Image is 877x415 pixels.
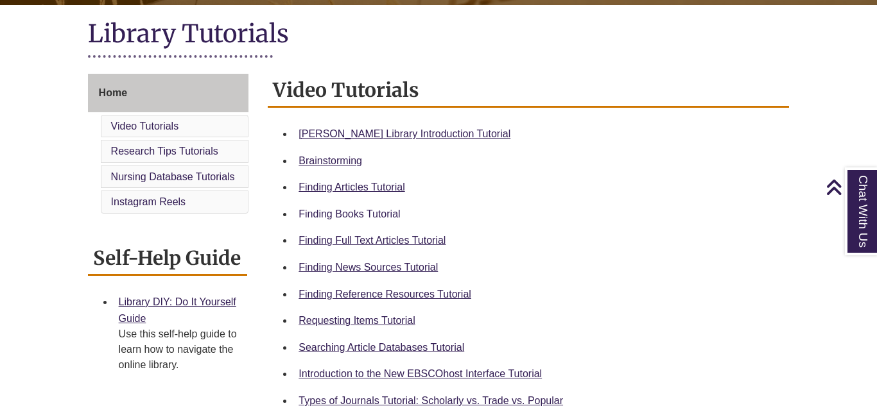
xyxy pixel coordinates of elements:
a: Finding News Sources Tutorial [299,262,438,273]
h2: Self-Help Guide [88,242,248,276]
div: Use this self-help guide to learn how to navigate the online library. [119,326,238,373]
a: Types of Journals Tutorial: Scholarly vs. Trade vs. Popular [299,395,563,406]
a: Finding Full Text Articles Tutorial [299,235,446,246]
span: Home [99,87,127,98]
a: Home [88,74,249,112]
a: Finding Reference Resources Tutorial [299,289,471,300]
a: Finding Books Tutorial [299,208,400,219]
a: Nursing Database Tutorials [111,171,235,182]
a: Searching Article Databases Tutorial [299,342,464,353]
a: Finding Articles Tutorial [299,182,404,192]
h1: Library Tutorials [88,18,790,52]
a: Introduction to the New EBSCOhost Interface Tutorial [299,368,542,379]
a: Video Tutorials [111,121,179,131]
a: Instagram Reels [111,196,186,207]
div: Guide Page Menu [88,74,249,216]
h2: Video Tutorials [268,74,789,108]
a: Library DIY: Do It Yourself Guide [119,296,236,324]
a: Back to Top [826,178,874,196]
a: Brainstorming [299,155,362,166]
a: Research Tips Tutorials [111,146,218,157]
a: [PERSON_NAME] Library Introduction Tutorial [299,128,510,139]
a: Requesting Items Tutorial [299,315,415,326]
